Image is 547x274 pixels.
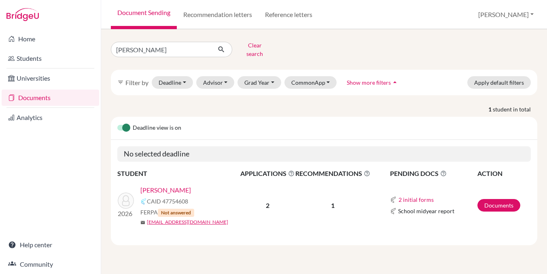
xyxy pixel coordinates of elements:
[390,208,396,214] img: Common App logo
[488,105,493,113] strong: 1
[133,123,181,133] span: Deadline view is on
[2,31,99,47] a: Home
[147,197,188,205] span: CAID 47754608
[295,201,370,210] p: 1
[266,201,269,209] b: 2
[158,209,194,217] span: Not answered
[391,78,399,86] i: arrow_drop_up
[232,39,277,60] button: Clear search
[117,168,240,179] th: STUDENT
[475,7,537,22] button: [PERSON_NAME]
[125,79,148,86] span: Filter by
[117,79,124,86] i: filter_list
[477,168,531,179] th: ACTION
[493,105,537,113] span: student in total
[398,207,454,215] span: School midyear report
[2,256,99,272] a: Community
[140,198,147,205] img: Common App logo
[2,109,99,126] a: Analytics
[477,199,520,212] a: Documents
[390,169,477,178] span: PENDING DOCS
[237,76,281,89] button: Grad Year
[140,220,145,225] span: mail
[240,169,295,178] span: APPLICATIONS
[6,8,39,21] img: Bridge-U
[2,50,99,66] a: Students
[117,146,531,162] h5: No selected deadline
[140,185,191,195] a: [PERSON_NAME]
[390,197,396,203] img: Common App logo
[347,79,391,86] span: Show more filters
[147,218,228,226] a: [EMAIL_ADDRESS][DOMAIN_NAME]
[2,70,99,86] a: Universities
[340,76,406,89] button: Show more filtersarrow_drop_up
[295,169,370,178] span: RECOMMENDATIONS
[118,193,134,209] img: Seitzinger, Marcel
[152,76,193,89] button: Deadline
[140,208,194,217] span: FERPA
[398,195,434,204] button: 2 initial forms
[118,209,134,218] p: 2026
[196,76,235,89] button: Advisor
[2,237,99,253] a: Help center
[2,90,99,106] a: Documents
[111,42,211,57] input: Find student by name...
[284,76,337,89] button: CommonApp
[467,76,531,89] button: Apply default filters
